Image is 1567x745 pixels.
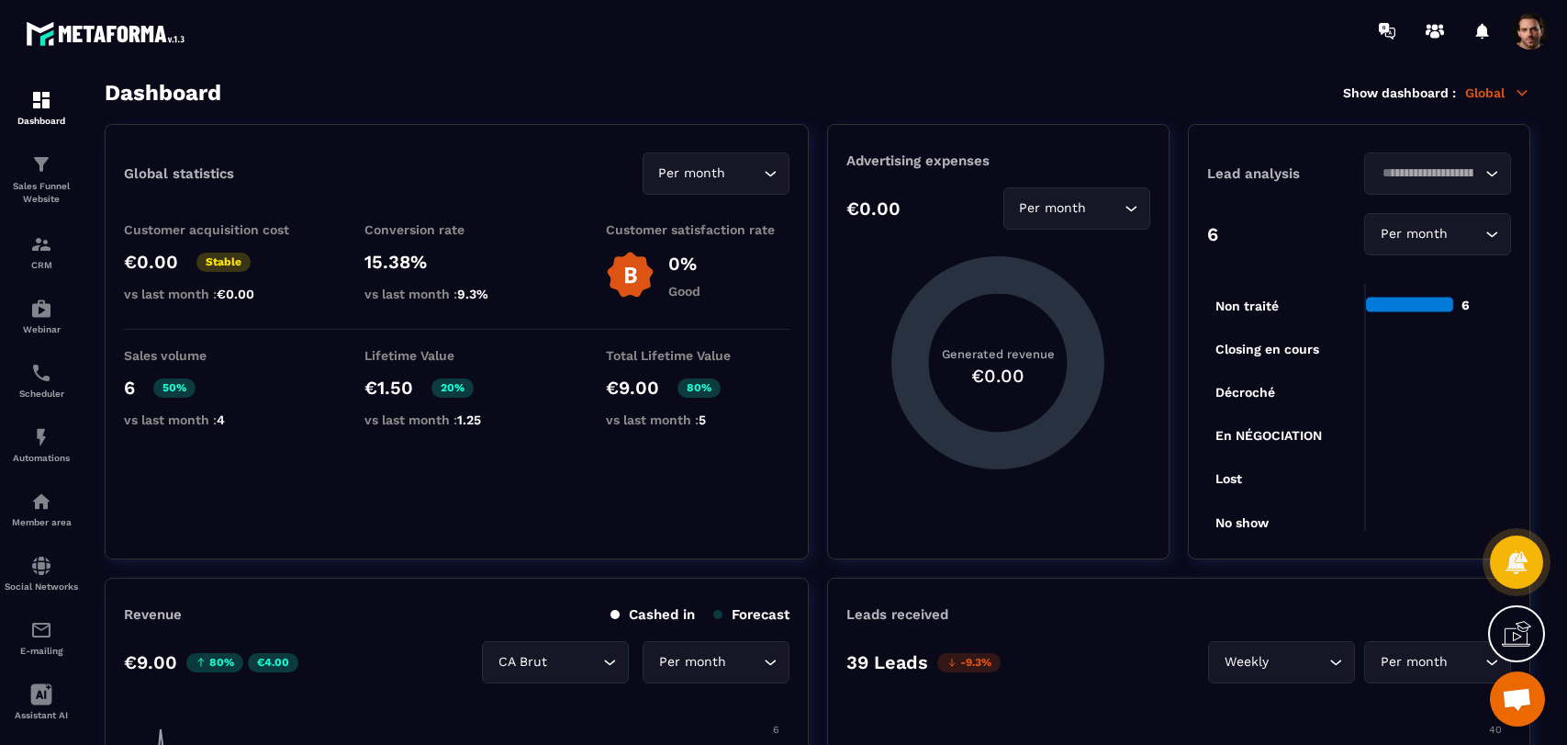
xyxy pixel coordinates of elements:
[730,164,759,184] input: Search for option
[5,324,78,334] p: Webinar
[677,378,721,398] p: 80%
[248,653,298,672] p: €4.00
[124,287,308,301] p: vs last month :
[610,606,695,623] p: Cashed in
[494,652,551,672] span: CA Brut
[217,287,254,301] span: €0.00
[457,287,488,301] span: 9.3%
[1215,385,1275,400] tspan: Décroché
[846,152,1150,169] p: Advertising expenses
[5,389,78,399] p: Scheduler
[30,362,52,384] img: scheduler
[364,377,413,399] p: €1.50
[1343,85,1456,100] p: Show dashboard :
[699,412,706,427] span: 5
[773,724,779,736] tspan: 6
[30,153,52,175] img: formation
[551,652,599,672] input: Search for option
[1376,164,1481,184] input: Search for option
[30,233,52,255] img: formation
[364,251,548,273] p: 15.38%
[364,222,548,237] p: Conversion rate
[364,348,548,363] p: Lifetime Value
[1208,641,1355,683] div: Search for option
[1489,724,1502,736] tspan: 40
[5,180,78,206] p: Sales Funnel Website
[606,251,655,299] img: b-badge-o.b3b20ee6.svg
[606,377,659,399] p: €9.00
[668,253,700,275] p: 0%
[124,412,308,427] p: vs last month :
[937,653,1001,672] p: -9.3%
[5,116,78,126] p: Dashboard
[1220,652,1272,672] span: Weekly
[5,670,78,734] a: Assistant AI
[153,378,196,398] p: 50%
[124,377,135,399] p: 6
[124,606,182,623] p: Revenue
[482,641,629,683] div: Search for option
[1215,471,1242,486] tspan: Lost
[217,412,225,427] span: 4
[1215,515,1270,530] tspan: No show
[1207,165,1360,182] p: Lead analysis
[5,646,78,656] p: E-mailing
[1451,224,1481,244] input: Search for option
[606,412,789,427] p: vs last month :
[186,653,243,672] p: 80%
[846,606,948,623] p: Leads received
[5,605,78,670] a: emailemailE-mailing
[1207,223,1218,245] p: 6
[1490,672,1545,727] div: Mở cuộc trò chuyện
[730,652,759,672] input: Search for option
[5,581,78,592] p: Social Networks
[5,284,78,348] a: automationsautomationsWebinar
[457,412,481,427] span: 1.25
[606,222,789,237] p: Customer satisfaction rate
[1376,224,1451,244] span: Per month
[364,287,548,301] p: vs last month :
[124,348,308,363] p: Sales volume
[1003,187,1150,230] div: Search for option
[30,298,52,320] img: automations
[5,453,78,463] p: Automations
[5,75,78,140] a: formationformationDashboard
[1272,652,1325,672] input: Search for option
[26,17,191,51] img: logo
[30,555,52,577] img: social-network
[1364,152,1511,195] div: Search for option
[668,284,700,299] p: Good
[1215,428,1322,443] tspan: En NÉGOCIATION
[30,426,52,448] img: automations
[655,652,730,672] span: Per month
[5,477,78,541] a: automationsautomationsMember area
[364,412,548,427] p: vs last month :
[124,651,177,673] p: €9.00
[1451,652,1481,672] input: Search for option
[1364,641,1511,683] div: Search for option
[1465,85,1530,101] p: Global
[196,253,251,272] p: Stable
[30,619,52,641] img: email
[655,164,730,184] span: Per month
[5,710,78,720] p: Assistant AI
[124,222,308,237] p: Customer acquisition cost
[1215,342,1319,357] tspan: Closing en cours
[431,378,474,398] p: 20%
[5,140,78,220] a: formationformationSales Funnel Website
[713,606,789,623] p: Forecast
[5,517,78,527] p: Member area
[5,412,78,477] a: automationsautomationsAutomations
[1364,213,1511,255] div: Search for option
[5,260,78,270] p: CRM
[846,198,901,220] p: €0.00
[643,641,789,683] div: Search for option
[606,348,789,363] p: Total Lifetime Value
[846,651,928,673] p: 39 Leads
[1215,299,1279,313] tspan: Non traité
[30,491,52,513] img: automations
[643,152,789,195] div: Search for option
[1015,198,1091,219] span: Per month
[5,220,78,284] a: formationformationCRM
[5,348,78,412] a: schedulerschedulerScheduler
